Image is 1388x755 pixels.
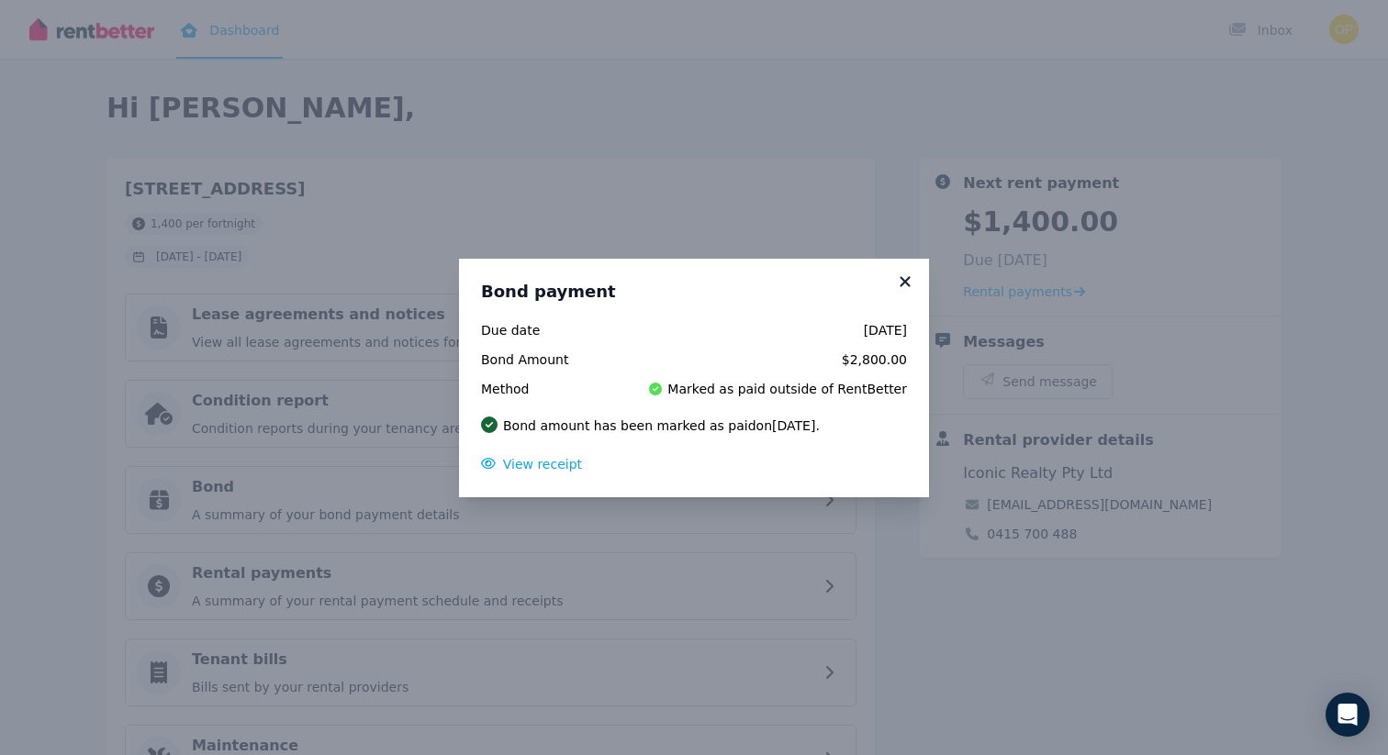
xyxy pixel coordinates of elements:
span: View receipt [503,457,582,472]
span: Method [481,380,609,398]
span: Due date [481,321,609,339]
div: Open Intercom Messenger [1326,693,1370,737]
span: $2,800.00 [620,350,907,369]
span: Marked as paid outside of RentBetter [667,380,907,398]
span: Bond Amount [481,350,609,369]
button: View receipt [481,455,582,473]
span: [DATE] [620,321,907,339]
h3: Bond payment [481,281,907,303]
p: Bond amount has been marked as paid on [DATE] . [503,416,820,435]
